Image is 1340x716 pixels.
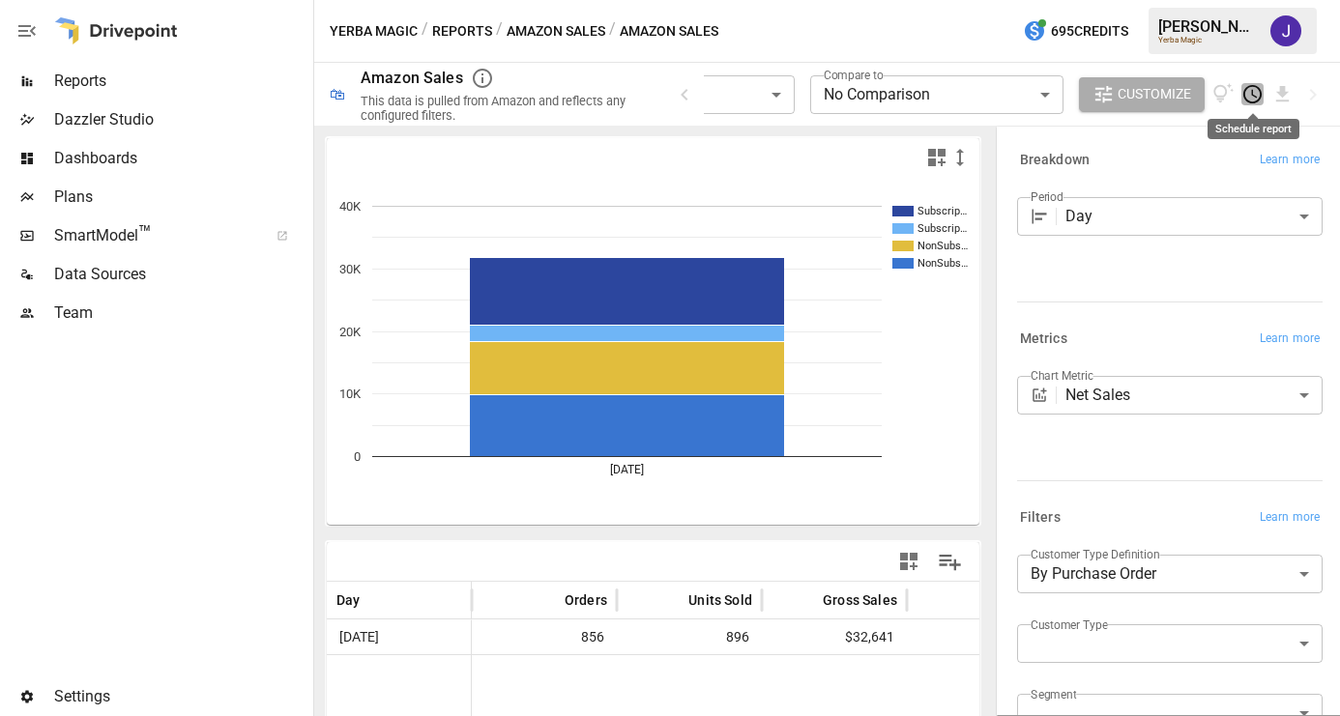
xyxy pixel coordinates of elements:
span: 896 [626,620,752,654]
svg: A chart. [327,177,979,525]
span: Units Sold [688,590,752,610]
text: NonSubs… [918,240,968,252]
button: Download report [1271,83,1294,105]
span: Learn more [1260,508,1320,528]
text: [DATE] [610,463,644,476]
button: Jaithra Koritala [1259,4,1313,58]
label: Segment [1031,686,1076,702]
span: Reports [54,70,309,93]
span: Customize [1118,82,1191,106]
text: 30K [339,262,362,276]
div: No Comparison [810,75,1063,114]
span: SmartModel [54,224,255,247]
text: 40K [339,199,362,214]
button: Sort [659,587,686,614]
button: Sort [363,587,390,614]
span: $32,641 [772,620,897,654]
span: Dazzler Studio [54,108,309,131]
button: View documentation [1212,77,1235,112]
span: Learn more [1260,151,1320,170]
div: 🛍 [330,85,345,103]
label: Chart Metric [1031,367,1093,384]
div: By Purchase Order [1017,555,1323,593]
div: Amazon Sales [361,69,463,87]
button: Reports [432,19,492,43]
button: Sort [536,587,563,614]
span: Team [54,301,309,325]
text: Subscrip… [918,205,967,217]
div: / [609,19,616,43]
span: 695 Credits [1051,19,1128,43]
text: 10K [339,387,362,401]
div: Schedule report [1208,119,1299,139]
button: Amazon Sales [507,19,605,43]
span: Data Sources [54,263,309,286]
div: Yerba Magic [1158,36,1259,44]
button: Sort [794,587,821,614]
text: Subscrip… [918,222,967,235]
label: Customer Type Definition [1031,546,1160,562]
text: 0 [354,449,361,464]
label: Period [1031,188,1063,205]
span: Gross Sales [823,590,897,610]
button: Sort [950,587,977,614]
span: [DATE] [336,620,461,654]
span: Learn more [1260,329,1320,349]
span: Orders [565,590,607,610]
text: NonSubs… [918,257,968,270]
span: Day [336,590,361,610]
span: Plans [54,186,309,209]
span: Settings [54,685,309,708]
button: 695Credits [1015,14,1136,49]
span: ™ [138,221,152,245]
button: Schedule report [1241,83,1264,105]
button: Customize [1079,77,1205,112]
img: Jaithra Koritala [1270,15,1301,46]
div: / [496,19,503,43]
button: Manage Columns [928,540,972,584]
text: 20K [339,325,362,339]
h6: Metrics [1020,329,1067,350]
div: This data is pulled from Amazon and reflects any configured filters. [361,94,650,123]
span: Dashboards [54,147,309,170]
div: Net Sales [1065,376,1323,415]
h6: Breakdown [1020,150,1090,171]
span: 856 [481,620,607,654]
h6: Filters [1020,507,1061,529]
button: Yerba Magic [330,19,418,43]
div: Day [1065,197,1323,236]
div: [PERSON_NAME] [1158,17,1259,36]
label: Compare to [824,67,884,83]
span: -$779 [917,620,1042,654]
label: Customer Type [1031,616,1108,633]
div: / [422,19,428,43]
